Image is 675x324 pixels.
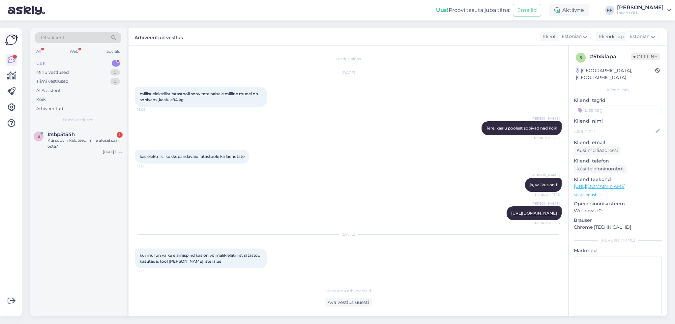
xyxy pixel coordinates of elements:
[574,139,662,146] p: Kliendi email
[574,97,662,104] p: Kliendi tag'id
[110,78,120,85] div: 0
[574,237,662,243] div: [PERSON_NAME]
[117,132,123,138] div: 1
[617,5,671,15] a: [PERSON_NAME]Invaru OÜ
[436,6,510,14] div: Proovi tasuta juba täna:
[574,217,662,224] p: Brauser
[325,298,372,307] div: Ava vestlus uuesti
[605,6,614,15] div: RP
[135,231,562,237] div: [DATE]
[531,173,560,178] span: [PERSON_NAME]
[574,128,654,135] input: Lisa nimi
[140,154,245,159] span: kas elektrilisi kokkupandavaid ratastoole ka laenutate
[580,55,582,60] span: 5
[486,126,557,131] span: Tere, kaalu poolest sobivad nad kõik
[574,247,662,254] p: Märkmed
[574,164,627,173] div: Küsi telefoninumbrit
[535,192,560,197] span: Nähtud ✓ 15:16
[531,278,560,282] span: [PERSON_NAME]
[534,135,560,140] span: Nähtud ✓ 15:07
[68,47,80,56] div: Web
[574,158,662,164] p: Kliendi telefon
[574,105,662,115] input: Lisa tag
[36,60,45,67] div: Uus
[617,5,664,10] div: [PERSON_NAME]
[38,134,40,139] span: s
[137,107,162,112] span: 15:06
[36,105,63,112] div: Arhiveeritud
[436,7,449,13] b: Uus!
[112,60,120,67] div: 1
[63,117,94,123] span: Uued vestlused
[540,33,556,40] div: Klient
[631,53,660,60] span: Offline
[140,91,259,102] span: millist elektrilist ratastooli soovitate naisele.milline mudel on sobivam.,kaalule94 kg
[36,78,69,85] div: Tiimi vestlused
[630,33,650,40] span: Estonian
[574,224,662,231] p: Chrome [TECHNICAL_ID]
[574,207,662,214] p: Windows 10
[535,221,560,225] span: Nähtud ✓ 15:16
[326,288,371,294] span: Vestlus on arhiveeritud
[574,176,662,183] p: Klienditeekond
[617,10,664,15] div: Invaru OÜ
[36,87,61,94] div: AI Assistent
[36,96,46,103] div: Kõik
[574,200,662,207] p: Operatsioonisüsteem
[511,211,557,216] a: [URL][DOMAIN_NAME]
[47,132,75,137] span: #sbp5t54h
[574,146,621,155] div: Küsi meiliaadressi
[137,269,162,274] span: 12:13
[5,34,18,46] img: Askly Logo
[110,69,120,76] div: 0
[134,32,183,41] label: Arhiveeritud vestlus
[530,182,557,187] span: ja, valikus on 1
[574,118,662,125] p: Kliendi nimi
[105,47,121,56] div: Socials
[574,192,662,198] p: Vaata edasi ...
[576,67,655,81] div: [GEOGRAPHIC_DATA], [GEOGRAPHIC_DATA]
[513,4,541,16] button: Emailid
[103,149,123,154] div: [DATE] 11:42
[562,33,582,40] span: Estonian
[590,53,631,61] div: # 51xklapa
[531,201,560,206] span: [PERSON_NAME]
[531,116,560,121] span: [PERSON_NAME]
[47,137,123,149] div: Kui soovin kaldteed, mille alusel saan osta?
[596,33,624,40] div: Klienditugi
[135,70,562,76] div: [DATE]
[135,56,562,62] div: Vestlus algas
[574,183,626,189] a: [URL][DOMAIN_NAME]
[137,164,162,169] span: 15:10
[36,69,69,76] div: Minu vestlused
[549,4,589,16] div: Aktiivne
[35,47,43,56] div: All
[574,87,662,93] div: Kliendi info
[140,253,263,264] span: kui mul on väike elamispind kas on võimalik elatrilist ratastooli kasutada. tool [PERSON_NAME] is...
[41,34,67,41] span: Otsi kliente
